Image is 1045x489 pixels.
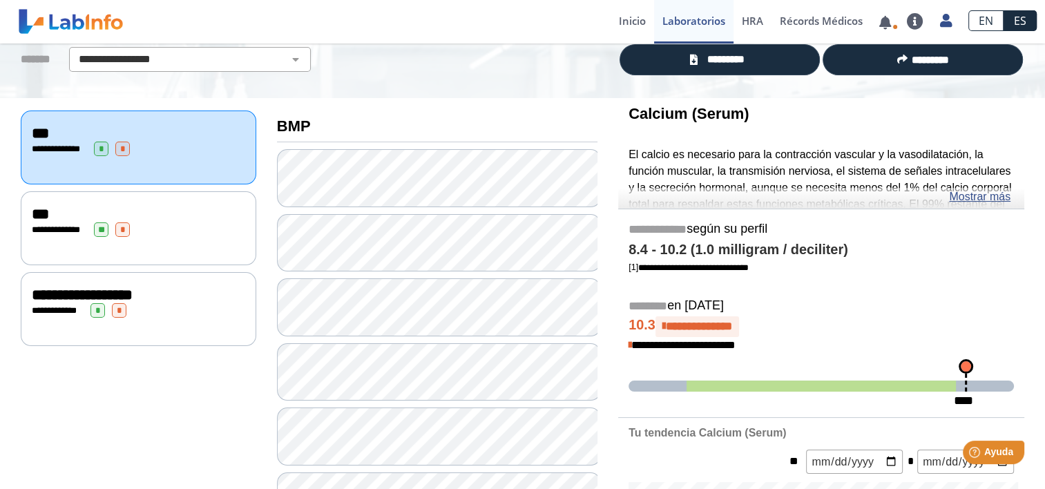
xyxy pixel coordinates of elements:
[968,10,1004,31] a: EN
[629,146,1014,246] p: El calcio es necesario para la contracción vascular y la vasodilatación, la función muscular, la ...
[629,262,749,272] a: [1]
[629,316,1014,337] h4: 10.3
[629,105,749,122] b: Calcium (Serum)
[1004,10,1037,31] a: ES
[922,435,1030,474] iframe: Help widget launcher
[629,427,786,439] b: Tu tendencia Calcium (Serum)
[277,117,311,135] b: BMP
[629,242,1014,258] h4: 8.4 - 10.2 (1.0 milligram / deciliter)
[629,222,1014,238] h5: según su perfil
[806,450,903,474] input: mm/dd/yyyy
[917,450,1014,474] input: mm/dd/yyyy
[742,14,763,28] span: HRA
[629,298,1014,314] h5: en [DATE]
[949,189,1010,205] a: Mostrar más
